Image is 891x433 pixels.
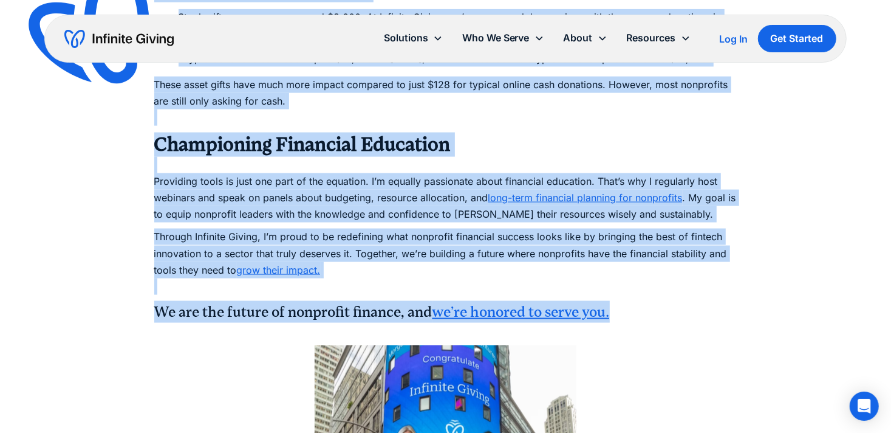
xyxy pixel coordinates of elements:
[154,77,737,126] p: These asset gifts have much more impact compared to just $128 for typical online cash donations. ...
[554,25,617,51] div: About
[627,30,676,46] div: Resources
[179,9,737,42] li: Stock gifts now average around $8,000. At Infinite Giving, we’ve seen much larger sizes with the ...
[384,30,428,46] div: Solutions
[564,30,593,46] div: About
[154,301,737,323] h4: We are the future of nonprofit finance, and
[617,25,700,51] div: Resources
[720,32,748,46] a: Log In
[452,25,554,51] div: Who We Serve
[488,192,683,204] a: long-term financial planning for nonprofits
[154,323,737,339] p: ‍
[720,34,748,44] div: Log In
[758,25,836,52] a: Get Started
[154,133,451,156] strong: Championing Financial Education
[64,29,174,49] a: home
[237,264,321,276] a: grow their impact.
[432,303,610,320] a: we’re honored to serve you.
[154,157,737,223] p: Providing tools is just one part of the equation. I’m equally passionate about financial educatio...
[374,25,452,51] div: Solutions
[154,229,737,295] p: Through Infinite Giving, I’m proud to be redefining what nonprofit financial success looks like b...
[850,392,879,421] div: Open Intercom Messenger
[462,30,530,46] div: Who We Serve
